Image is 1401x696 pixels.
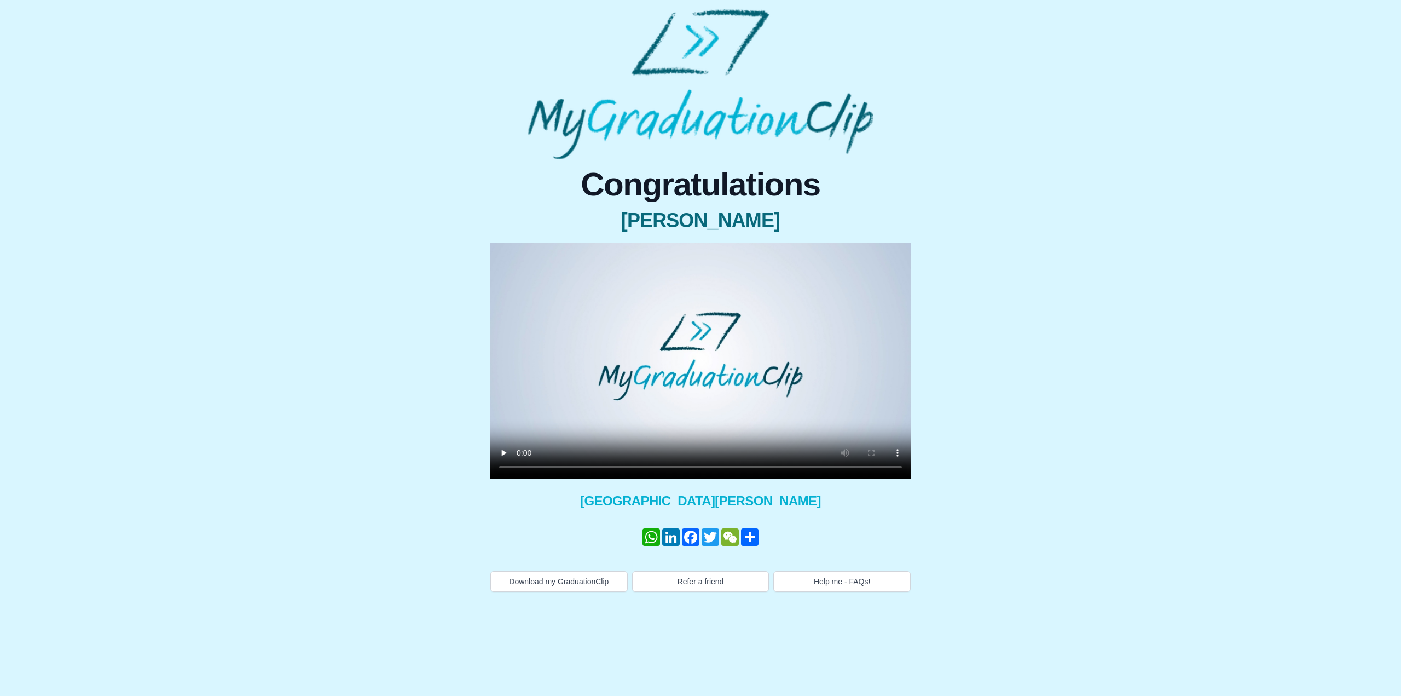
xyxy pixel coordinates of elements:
a: WeChat [720,528,740,546]
a: WhatsApp [641,528,661,546]
span: [GEOGRAPHIC_DATA][PERSON_NAME] [490,492,911,510]
a: Twitter [700,528,720,546]
a: LinkedIn [661,528,681,546]
a: Facebook [681,528,700,546]
button: Help me - FAQs! [773,571,911,592]
span: Congratulations [490,168,911,201]
button: Refer a friend [632,571,769,592]
a: Share [740,528,760,546]
button: Download my GraduationClip [490,571,628,592]
span: [PERSON_NAME] [490,210,911,232]
img: MyGraduationClip [528,9,873,159]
